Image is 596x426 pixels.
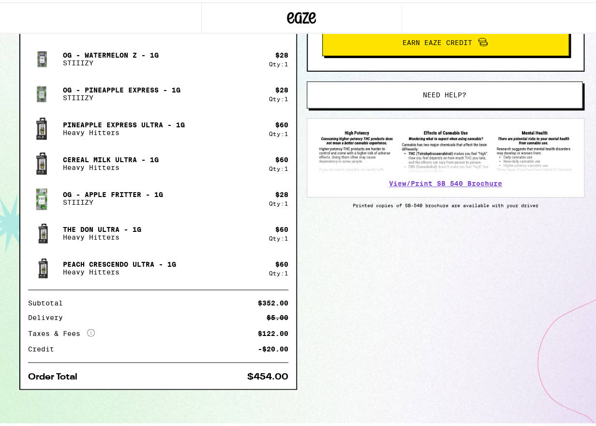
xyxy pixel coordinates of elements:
[28,78,55,105] img: STIIIZY - OG - Pineapple Express - 1g
[267,312,288,319] div: $5.00
[317,126,574,171] img: SB 540 Brochure preview
[275,119,288,126] div: $ 60
[275,223,288,231] div: $ 60
[28,148,55,175] img: Heavy Hitters - Cereal Milk Ultra - 1g
[63,161,159,169] p: Heavy Hitters
[28,312,70,319] div: Delivery
[28,370,84,379] div: Order Total
[63,223,141,231] p: The Don Ultra - 1g
[307,79,582,106] button: Need help?
[63,153,159,161] p: Cereal Milk Ultra - 1g
[307,200,584,206] p: Printed copies of SB-540 brochure are available with your driver
[258,343,288,350] div: -$20.00
[28,343,61,350] div: Credit
[275,84,288,91] div: $ 28
[63,188,163,196] p: OG - Apple Fritter - 1g
[63,119,185,126] p: Pineapple Express Ultra - 1g
[63,126,185,134] p: Heavy Hitters
[275,258,288,266] div: $ 60
[269,268,288,274] div: Qty: 1
[28,217,55,244] img: Heavy Hitters - The Don Ultra - 1g
[28,297,70,304] div: Subtotal
[63,91,180,99] p: STIIIZY
[63,196,163,204] p: STIIIZY
[269,163,288,169] div: Qty: 1
[269,93,288,100] div: Qty: 1
[275,49,288,57] div: $ 28
[28,43,55,70] img: STIIIZY - OG - Watermelon Z - 1g
[322,27,569,54] button: Earn Eaze Credit
[389,177,502,185] a: View/Print SB 540 Brochure
[423,89,466,96] span: Need help?
[28,113,55,140] img: Heavy Hitters - Pineapple Express Ultra - 1g
[63,258,176,266] p: Peach Crescendo Ultra - 1g
[63,49,159,57] p: OG - Watermelon Z - 1g
[63,84,180,91] p: OG - Pineapple Express - 1g
[63,231,141,239] p: Heavy Hitters
[28,326,95,335] div: Taxes & Fees
[269,128,288,135] div: Qty: 1
[269,59,288,65] div: Qty: 1
[63,57,159,64] p: STIIIZY
[275,188,288,196] div: $ 28
[258,327,288,334] div: $122.00
[247,370,288,379] div: $454.00
[28,252,55,279] img: Heavy Hitters - Peach Crescendo Ultra - 1g
[28,183,55,210] img: STIIIZY - OG - Apple Fritter - 1g
[275,153,288,161] div: $ 60
[63,266,176,274] p: Heavy Hitters
[258,297,288,304] div: $352.00
[402,37,472,44] span: Earn Eaze Credit
[269,198,288,204] div: Qty: 1
[269,233,288,239] div: Qty: 1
